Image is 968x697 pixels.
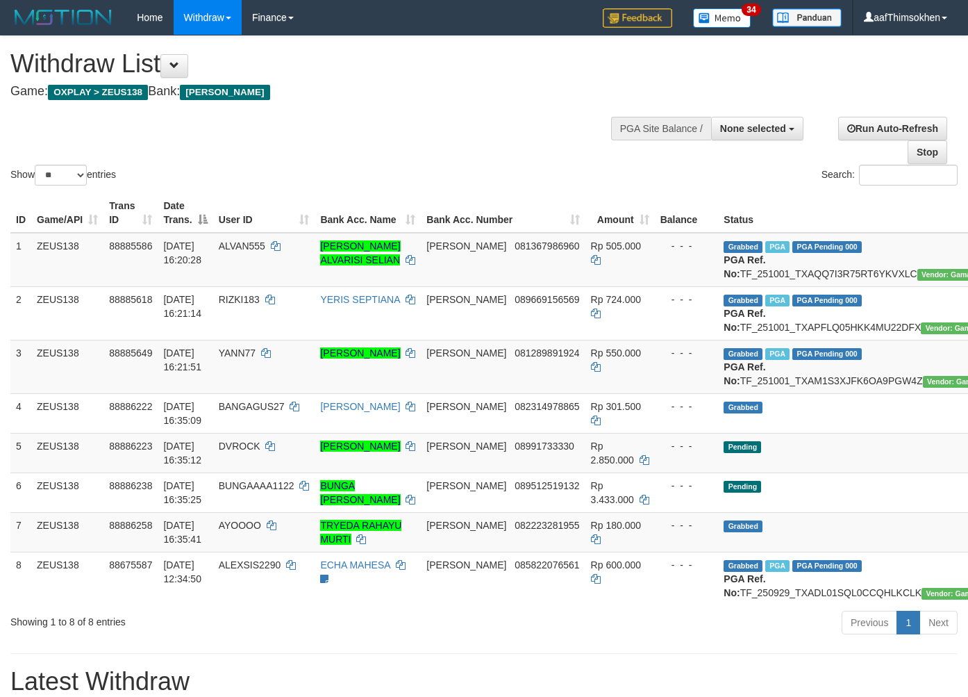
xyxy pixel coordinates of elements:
div: - - - [660,346,713,360]
span: Copy 085822076561 to clipboard [515,559,579,571]
span: Pending [724,481,761,493]
span: Rp 3.433.000 [591,480,634,505]
td: 5 [10,433,31,473]
h1: Latest Withdraw [10,668,958,696]
span: PGA Pending [792,560,862,572]
span: OXPLAY > ZEUS138 [48,85,148,100]
div: - - - [660,479,713,493]
span: PGA Pending [792,241,862,253]
span: Pending [724,441,761,453]
span: Grabbed [724,520,762,532]
span: Rp 505.000 [591,240,641,252]
label: Show entries [10,165,116,186]
span: Rp 301.500 [591,401,641,412]
span: Marked by aafpengsreynich [765,560,790,572]
span: 88886238 [109,480,152,491]
div: - - - [660,518,713,532]
td: 7 [10,512,31,552]
td: ZEUS138 [31,433,103,473]
span: [PERSON_NAME] [426,401,506,412]
th: User ID: activate to sort column ascending [213,193,315,233]
span: 88885649 [109,347,152,359]
span: Copy 089512519132 to clipboard [515,480,579,491]
span: AYOOOO [219,520,261,531]
th: Balance [655,193,719,233]
td: ZEUS138 [31,512,103,552]
span: 88886223 [109,441,152,452]
span: Copy 081367986960 to clipboard [515,240,579,252]
span: Rp 724.000 [591,294,641,305]
span: [DATE] 16:21:51 [163,347,201,372]
td: 4 [10,393,31,433]
span: 88886222 [109,401,152,412]
span: Rp 180.000 [591,520,641,531]
b: PGA Ref. No: [724,308,765,333]
span: [DATE] 16:20:28 [163,240,201,265]
a: BUNGA [PERSON_NAME] [320,480,400,505]
th: Bank Acc. Name: activate to sort column ascending [315,193,421,233]
h4: Game: Bank: [10,85,631,99]
div: - - - [660,439,713,453]
span: Rp 2.850.000 [591,441,634,466]
span: 88885618 [109,294,152,305]
td: 8 [10,552,31,605]
th: Amount: activate to sort column ascending [585,193,655,233]
img: panduan.png [772,8,842,27]
td: ZEUS138 [31,340,103,393]
input: Search: [859,165,958,186]
span: [DATE] 12:34:50 [163,559,201,584]
th: ID [10,193,31,233]
select: Showentries [35,165,87,186]
span: 88885586 [109,240,152,252]
span: Grabbed [724,348,762,360]
th: Date Trans.: activate to sort column descending [158,193,212,233]
span: DVROCK [219,441,260,452]
b: PGA Ref. No: [724,361,765,386]
div: - - - [660,400,713,413]
a: Run Auto-Refresh [838,117,947,140]
span: Rp 600.000 [591,559,641,571]
td: ZEUS138 [31,233,103,287]
span: ALEXSIS2290 [219,559,281,571]
span: ALVAN555 [219,240,265,252]
div: PGA Site Balance / [611,117,711,140]
td: 2 [10,286,31,340]
span: [DATE] 16:35:09 [163,401,201,426]
a: Stop [908,140,947,164]
label: Search: [821,165,958,186]
span: None selected [720,123,786,134]
span: YANN77 [219,347,256,359]
span: Copy 082314978865 to clipboard [515,401,579,412]
span: Grabbed [724,295,762,306]
span: [DATE] 16:21:14 [163,294,201,319]
span: BUNGAAAA1122 [219,480,294,491]
a: [PERSON_NAME] [320,441,400,452]
span: 88675587 [109,559,152,571]
div: Showing 1 to 8 of 8 entries [10,609,393,629]
a: Next [919,611,958,634]
span: RIZKI183 [219,294,260,305]
a: [PERSON_NAME] [320,347,400,359]
a: YERIS SEPTIANA [320,294,399,305]
span: [DATE] 16:35:25 [163,480,201,505]
span: [PERSON_NAME] [426,347,506,359]
span: [PERSON_NAME] [426,559,506,571]
b: PGA Ref. No: [724,254,765,279]
span: [PERSON_NAME] [180,85,269,100]
a: Previous [842,611,897,634]
h1: Withdraw List [10,50,631,78]
td: 6 [10,473,31,512]
span: [PERSON_NAME] [426,240,506,252]
a: [PERSON_NAME] ALVARISI SELIAN [320,240,400,265]
img: Feedback.jpg [603,8,672,28]
div: - - - [660,239,713,253]
span: Marked by aafanarl [765,295,790,306]
th: Bank Acc. Number: activate to sort column ascending [421,193,585,233]
span: Rp 550.000 [591,347,641,359]
img: MOTION_logo.png [10,7,116,28]
span: Grabbed [724,241,762,253]
span: [DATE] 16:35:12 [163,441,201,466]
span: [PERSON_NAME] [426,294,506,305]
td: ZEUS138 [31,473,103,512]
td: ZEUS138 [31,393,103,433]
